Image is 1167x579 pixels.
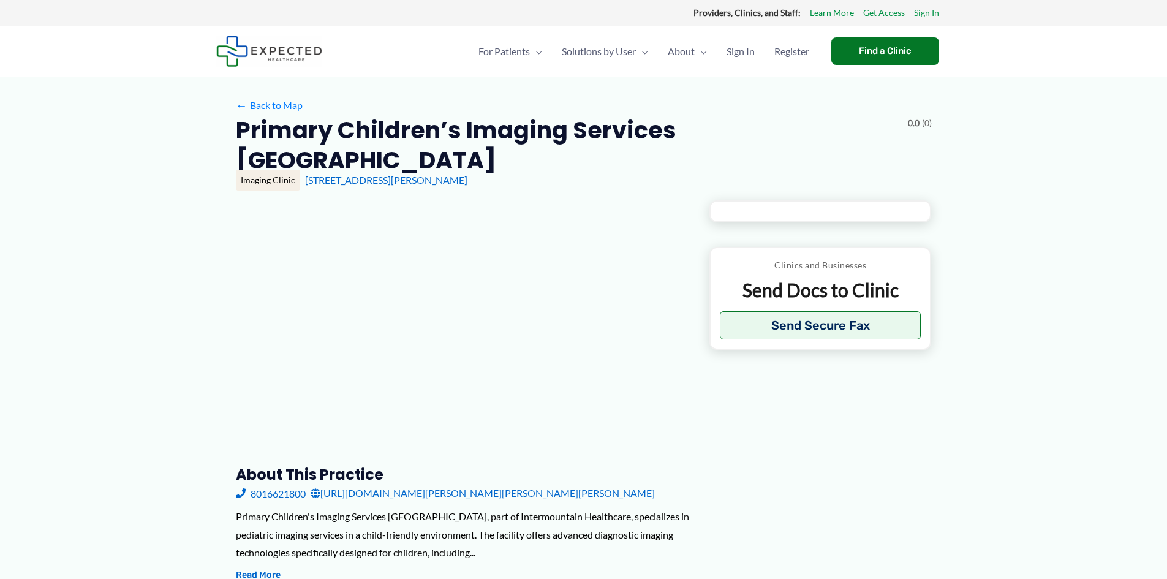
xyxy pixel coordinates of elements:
[636,30,648,73] span: Menu Toggle
[236,507,690,562] div: Primary Children's Imaging Services [GEOGRAPHIC_DATA], part of Intermountain Healthcare, speciali...
[236,115,898,176] h2: Primary Children’s Imaging Services [GEOGRAPHIC_DATA]
[922,115,932,131] span: (0)
[469,30,552,73] a: For PatientsMenu Toggle
[236,465,690,484] h3: About this practice
[717,30,765,73] a: Sign In
[305,174,467,186] a: [STREET_ADDRESS][PERSON_NAME]
[236,170,300,191] div: Imaging Clinic
[914,5,939,21] a: Sign In
[720,257,921,273] p: Clinics and Businesses
[562,30,636,73] span: Solutions by User
[863,5,905,21] a: Get Access
[774,30,809,73] span: Register
[810,5,854,21] a: Learn More
[693,7,801,18] strong: Providers, Clinics, and Staff:
[530,30,542,73] span: Menu Toggle
[236,99,247,111] span: ←
[695,30,707,73] span: Menu Toggle
[831,37,939,65] a: Find a Clinic
[236,484,306,502] a: 8016621800
[216,36,322,67] img: Expected Healthcare Logo - side, dark font, small
[727,30,755,73] span: Sign In
[478,30,530,73] span: For Patients
[236,96,303,115] a: ←Back to Map
[311,484,655,502] a: [URL][DOMAIN_NAME][PERSON_NAME][PERSON_NAME][PERSON_NAME]
[658,30,717,73] a: AboutMenu Toggle
[765,30,819,73] a: Register
[720,278,921,302] p: Send Docs to Clinic
[552,30,658,73] a: Solutions by UserMenu Toggle
[720,311,921,339] button: Send Secure Fax
[469,30,819,73] nav: Primary Site Navigation
[668,30,695,73] span: About
[908,115,920,131] span: 0.0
